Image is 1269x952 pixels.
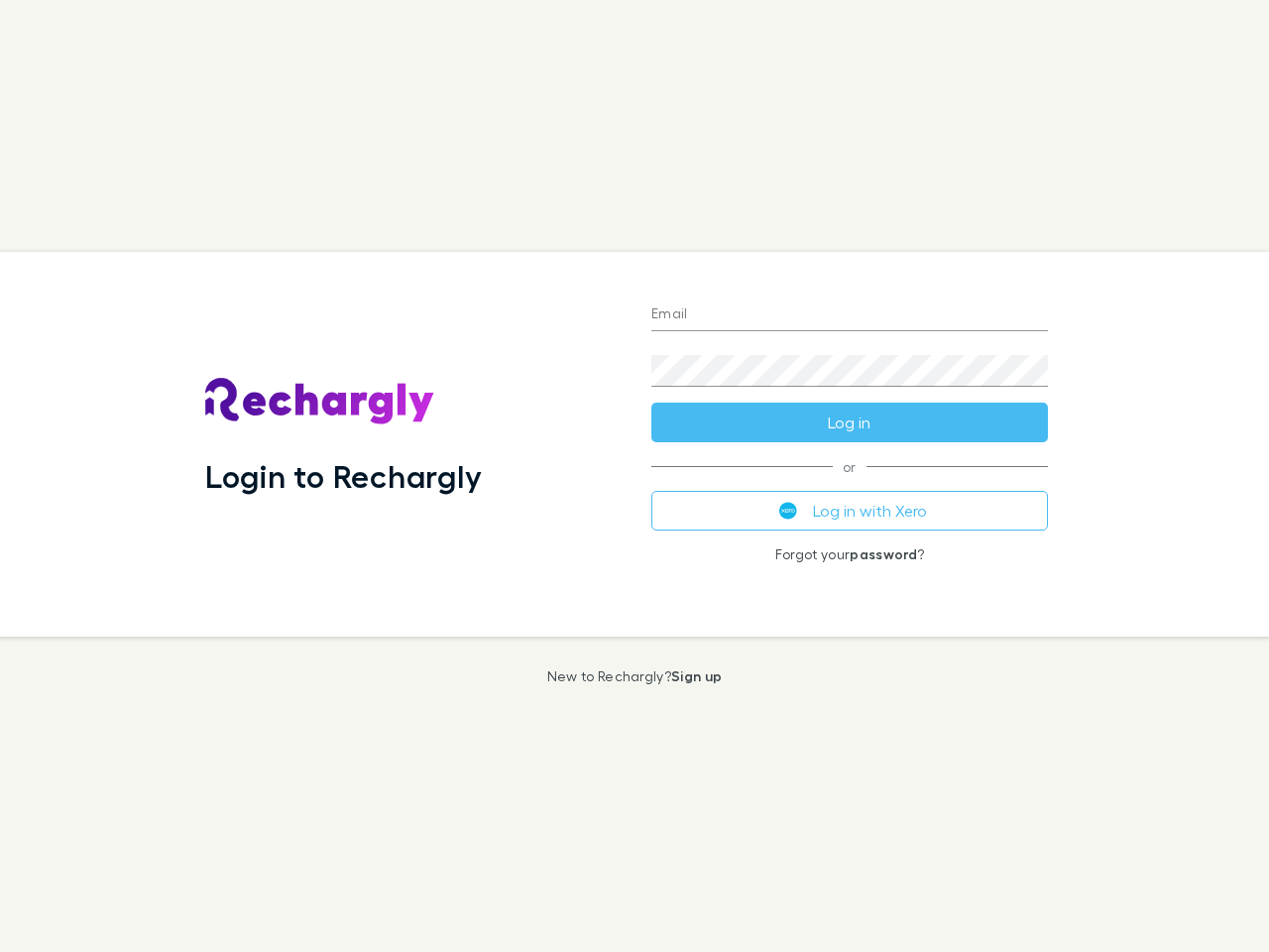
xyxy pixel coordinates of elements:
span: or [651,466,1048,467]
p: New to Rechargly? [547,668,723,684]
button: Log in with Xero [651,491,1048,531]
img: Rechargly's Logo [205,378,435,425]
img: Xero's logo [779,502,797,520]
a: Sign up [671,667,722,684]
a: password [850,545,917,562]
h1: Login to Rechargly [205,457,482,495]
p: Forgot your ? [651,546,1048,562]
button: Log in [651,403,1048,442]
